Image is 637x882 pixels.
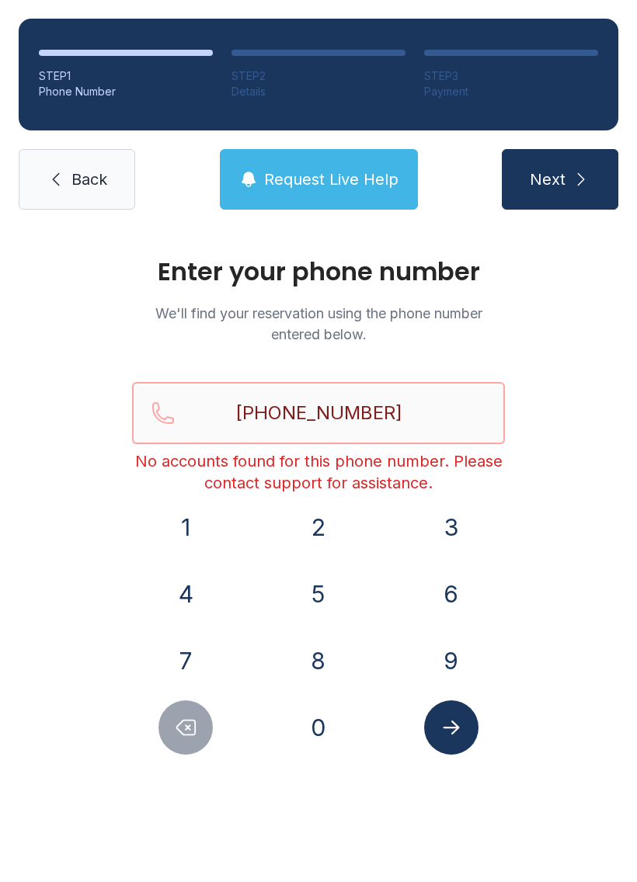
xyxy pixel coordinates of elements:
button: 1 [158,500,213,554]
button: 4 [158,567,213,621]
p: We'll find your reservation using the phone number entered below. [132,303,505,345]
span: Back [71,168,107,190]
span: Next [530,168,566,190]
div: Payment [424,84,598,99]
div: Phone Number [39,84,213,99]
div: No accounts found for this phone number. Please contact support for assistance. [132,450,505,494]
button: 2 [291,500,346,554]
button: Delete number [158,700,213,755]
button: 0 [291,700,346,755]
button: 3 [424,500,479,554]
div: STEP 1 [39,68,213,84]
button: 9 [424,634,479,688]
div: STEP 3 [424,68,598,84]
span: Request Live Help [264,168,399,190]
div: STEP 2 [231,68,406,84]
button: 5 [291,567,346,621]
button: 6 [424,567,479,621]
div: Details [231,84,406,99]
button: 8 [291,634,346,688]
h1: Enter your phone number [132,259,505,284]
button: 7 [158,634,213,688]
button: Submit lookup form [424,700,479,755]
input: Reservation phone number [132,382,505,444]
